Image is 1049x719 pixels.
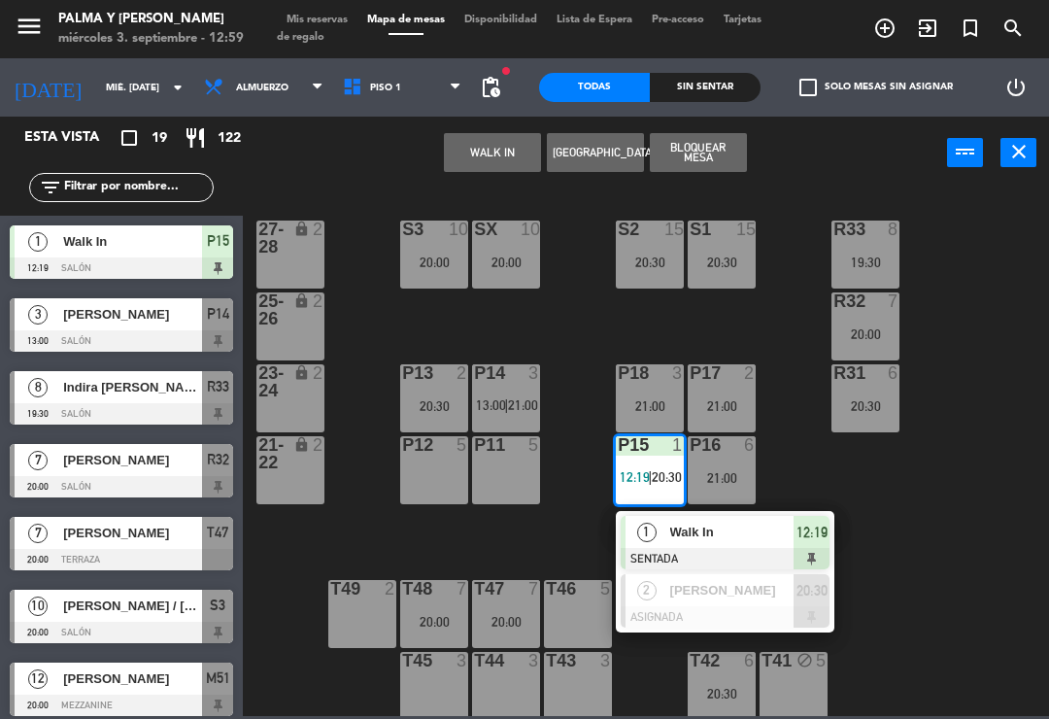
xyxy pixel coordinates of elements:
[959,17,982,40] i: turned_in_not
[833,292,834,310] div: R32
[63,450,202,470] span: [PERSON_NAME]
[313,221,324,238] div: 2
[888,292,899,310] div: 7
[474,221,475,238] div: SX
[618,364,619,382] div: P18
[500,65,512,77] span: fiber_manual_record
[474,652,475,669] div: T44
[184,126,207,150] i: restaurant
[799,79,817,96] span: check_box_outline_blank
[650,73,761,102] div: Sin sentar
[293,292,310,309] i: lock
[652,469,682,485] span: 20:30
[479,76,502,99] span: pending_actions
[58,29,244,49] div: miércoles 3. septiembre - 12:59
[1007,140,1031,163] i: close
[546,652,547,669] div: T43
[690,436,691,454] div: P16
[258,436,259,471] div: 21-22
[474,364,475,382] div: P14
[385,580,396,598] div: 2
[28,305,48,325] span: 3
[400,399,468,413] div: 20:30
[63,304,202,325] span: [PERSON_NAME]
[28,232,48,252] span: 1
[207,229,229,253] span: P15
[400,615,468,629] div: 20:00
[63,668,202,689] span: [PERSON_NAME]
[833,364,834,382] div: R31
[39,176,62,199] i: filter_list
[28,524,48,543] span: 7
[600,652,612,669] div: 3
[474,436,475,454] div: P11
[954,140,977,163] i: power_input
[218,127,241,150] span: 122
[672,364,684,382] div: 3
[313,436,324,454] div: 2
[28,669,48,689] span: 12
[616,399,684,413] div: 21:00
[796,652,813,668] i: block
[888,364,899,382] div: 6
[637,581,657,600] span: 2
[664,221,684,238] div: 15
[906,12,949,45] span: WALK IN
[313,364,324,382] div: 2
[744,436,756,454] div: 6
[528,580,540,598] div: 7
[547,15,642,25] span: Lista de Espera
[210,594,225,617] span: S3
[744,364,756,382] div: 2
[637,523,657,542] span: 1
[690,652,691,669] div: T42
[15,12,44,48] button: menu
[63,596,202,616] span: [PERSON_NAME] / [PERSON_NAME]
[58,10,244,29] div: Palma y [PERSON_NAME]
[449,221,468,238] div: 10
[457,580,468,598] div: 7
[736,221,756,238] div: 15
[207,302,229,325] span: P14
[207,448,229,471] span: R32
[618,221,619,238] div: S2
[293,221,310,237] i: lock
[648,469,652,485] span: |
[402,436,403,454] div: P12
[476,397,506,413] span: 13:00
[863,12,906,45] span: RESERVAR MESA
[206,667,230,690] span: M51
[916,17,939,40] i: exit_to_app
[528,652,540,669] div: 3
[152,127,167,150] span: 19
[118,126,141,150] i: crop_square
[947,138,983,167] button: power_input
[816,652,828,669] div: 5
[949,12,992,45] span: Reserva especial
[688,471,756,485] div: 21:00
[670,522,795,542] span: Walk In
[258,221,259,256] div: 27-28
[455,15,547,25] span: Disponibilidad
[207,521,228,544] span: T47
[63,523,202,543] span: [PERSON_NAME]
[888,221,899,238] div: 8
[402,652,403,669] div: T45
[402,580,403,598] div: T48
[293,364,310,381] i: lock
[547,133,644,172] button: [GEOGRAPHIC_DATA]
[474,580,475,598] div: T47
[833,221,834,238] div: R33
[330,580,331,598] div: T49
[402,364,403,382] div: P13
[521,221,540,238] div: 10
[799,79,953,96] label: Solo mesas sin asignar
[63,231,202,252] span: Walk In
[528,364,540,382] div: 3
[508,397,538,413] span: 21:00
[688,256,756,269] div: 20:30
[457,436,468,454] div: 5
[992,12,1034,45] span: BUSCAR
[62,177,213,198] input: Filtrar por nombre...
[1000,138,1036,167] button: close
